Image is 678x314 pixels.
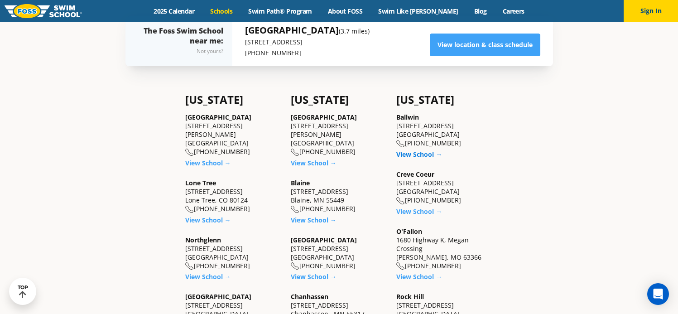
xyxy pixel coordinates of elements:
small: (3.7 miles) [339,27,370,35]
a: [GEOGRAPHIC_DATA] [185,113,251,121]
div: [STREET_ADDRESS] [GEOGRAPHIC_DATA] [PHONE_NUMBER] [291,236,387,271]
a: View School → [291,216,337,224]
div: [STREET_ADDRESS][PERSON_NAME] [GEOGRAPHIC_DATA] [PHONE_NUMBER] [185,113,282,156]
a: View School → [185,159,231,167]
a: Swim Path® Program [240,7,320,15]
a: View School → [185,272,231,281]
a: View School → [396,150,442,159]
img: location-phone-o-icon.svg [185,149,194,156]
a: Creve Coeur [396,170,434,179]
div: The Foss Swim School near me: [144,26,223,57]
a: View School → [396,207,442,216]
div: Open Intercom Messenger [647,283,669,305]
a: [GEOGRAPHIC_DATA] [291,236,357,244]
a: Chanhassen [291,292,328,301]
div: [STREET_ADDRESS] [GEOGRAPHIC_DATA] [PHONE_NUMBER] [185,236,282,271]
a: O'Fallon [396,227,422,236]
a: View location & class schedule [430,34,540,56]
a: View School → [291,272,337,281]
a: View School → [185,216,231,224]
div: [STREET_ADDRESS] [GEOGRAPHIC_DATA] [PHONE_NUMBER] [396,113,493,148]
img: location-phone-o-icon.svg [291,206,299,213]
a: 2025 Calendar [146,7,202,15]
div: [STREET_ADDRESS] Blaine, MN 55449 [PHONE_NUMBER] [291,179,387,213]
div: Not yours? [144,46,223,57]
img: location-phone-o-icon.svg [291,262,299,270]
img: location-phone-o-icon.svg [291,149,299,156]
div: [STREET_ADDRESS][PERSON_NAME] [GEOGRAPHIC_DATA] [PHONE_NUMBER] [291,113,387,156]
h4: [US_STATE] [291,93,387,106]
img: location-phone-o-icon.svg [185,262,194,270]
div: 1680 Highway K, Megan Crossing [PERSON_NAME], MO 63366 [PHONE_NUMBER] [396,227,493,271]
h5: [GEOGRAPHIC_DATA] [245,24,370,37]
h4: [US_STATE] [396,93,493,106]
a: View School → [396,272,442,281]
p: [PHONE_NUMBER] [245,48,370,58]
a: [GEOGRAPHIC_DATA] [185,292,251,301]
a: Schools [202,7,240,15]
img: location-phone-o-icon.svg [396,140,405,148]
a: Ballwin [396,113,419,121]
a: Swim Like [PERSON_NAME] [370,7,466,15]
img: FOSS Swim School Logo [5,4,82,18]
a: Blog [466,7,495,15]
h4: [US_STATE] [185,93,282,106]
p: [STREET_ADDRESS] [245,37,370,48]
a: Rock Hill [396,292,424,301]
img: location-phone-o-icon.svg [396,262,405,270]
a: [GEOGRAPHIC_DATA] [291,113,357,121]
div: [STREET_ADDRESS] [GEOGRAPHIC_DATA] [PHONE_NUMBER] [396,170,493,205]
a: Careers [495,7,532,15]
img: location-phone-o-icon.svg [185,206,194,213]
a: Blaine [291,179,310,187]
a: Northglenn [185,236,221,244]
img: location-phone-o-icon.svg [396,197,405,205]
div: [STREET_ADDRESS] Lone Tree, CO 80124 [PHONE_NUMBER] [185,179,282,213]
a: Lone Tree [185,179,216,187]
a: About FOSS [320,7,370,15]
div: TOP [18,285,28,299]
a: View School → [291,159,337,167]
